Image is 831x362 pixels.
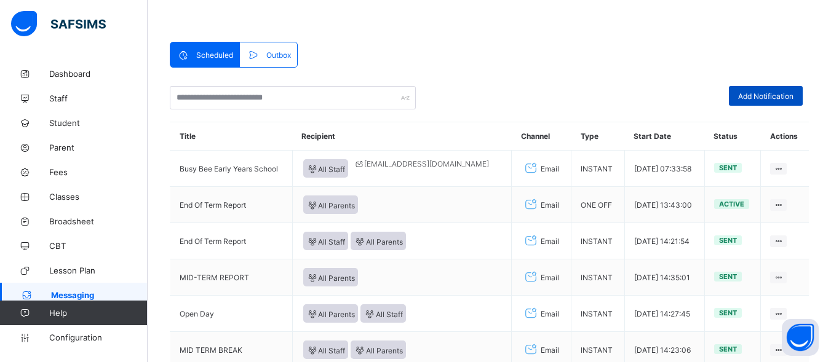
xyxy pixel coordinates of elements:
[624,296,704,332] td: [DATE] 14:27:45
[541,200,559,210] span: Email
[719,272,737,281] span: Sent
[306,200,356,210] span: All Parents
[624,151,704,187] td: [DATE] 07:33:58
[49,332,147,342] span: Configuration
[354,345,403,355] span: All Parents
[51,290,148,300] span: Messaging
[522,161,539,176] i: Email Channel
[354,159,489,168] span: [EMAIL_ADDRESS][DOMAIN_NAME]
[704,122,761,151] th: Status
[49,216,148,226] span: Broadsheet
[306,272,356,283] span: All Parents
[49,192,148,202] span: Classes
[719,163,737,172] span: Sent
[49,308,147,318] span: Help
[170,296,293,332] td: Open Day
[719,309,737,317] span: Sent
[170,151,293,187] td: Busy Bee Early Years School
[49,93,148,103] span: Staff
[571,122,624,151] th: Type
[49,118,148,128] span: Student
[624,187,704,223] td: [DATE] 13:43:00
[266,50,291,60] span: Outbox
[541,273,559,282] span: Email
[571,151,624,187] td: INSTANT
[541,164,559,173] span: Email
[354,236,403,246] span: All Parents
[719,236,737,245] span: Sent
[306,345,346,355] span: All Staff
[761,122,809,151] th: Actions
[292,122,511,151] th: Recipient
[522,270,539,285] i: Email Channel
[306,236,346,246] span: All Staff
[170,223,293,259] td: End Of Term Report
[782,319,819,356] button: Open asap
[571,187,624,223] td: ONE OFF
[541,345,559,355] span: Email
[196,50,233,60] span: Scheduled
[522,306,539,321] i: Email Channel
[170,122,293,151] th: Title
[170,259,293,296] td: MID-TERM REPORT
[306,163,346,174] span: All Staff
[571,259,624,296] td: INSTANT
[49,241,148,251] span: CBT
[522,197,539,212] i: Email Channel
[738,92,793,101] span: Add Notification
[306,309,356,319] span: All Parents
[170,187,293,223] td: End Of Term Report
[719,345,737,353] span: Sent
[522,234,539,248] i: Email Channel
[49,69,148,79] span: Dashboard
[11,11,106,37] img: safsims
[49,143,148,152] span: Parent
[624,259,704,296] td: [DATE] 14:35:01
[624,223,704,259] td: [DATE] 14:21:54
[571,223,624,259] td: INSTANT
[522,342,539,357] i: Email Channel
[49,167,148,177] span: Fees
[49,266,148,275] span: Lesson Plan
[541,309,559,318] span: Email
[624,122,704,151] th: Start Date
[364,309,403,319] span: All Staff
[541,237,559,246] span: Email
[571,296,624,332] td: INSTANT
[512,122,571,151] th: Channel
[719,200,744,208] span: Active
